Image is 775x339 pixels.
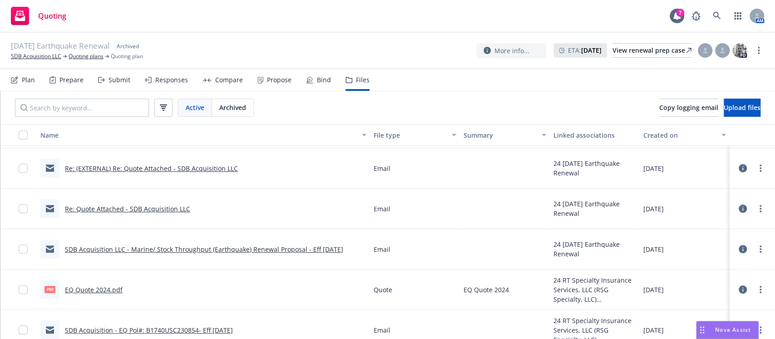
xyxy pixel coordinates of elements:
a: more [755,163,766,174]
div: 24 [DATE] Earthquake Renewal [553,199,636,218]
a: more [753,45,764,56]
a: Re: Quote Attached - SDB Acquisition LLC [65,204,190,213]
div: 7 [676,9,684,17]
button: Nova Assist [696,321,759,339]
span: [DATE] [643,325,664,335]
span: EQ Quote 2024 [464,285,509,294]
a: Quoting plans [69,52,104,60]
button: Copy logging email [659,99,718,117]
span: Quoting [38,12,66,20]
span: Email [374,164,390,173]
a: EQ Quote 2024.pdf [65,285,123,294]
input: Toggle Row Selected [19,285,28,294]
div: Submit [109,76,130,84]
span: Quoting plan [111,52,143,60]
span: [DATE] [643,204,664,214]
input: Toggle Row Selected [19,244,28,254]
button: File type [370,124,460,146]
a: more [755,284,766,295]
div: 24 [DATE] Earthquake Renewal [553,239,636,259]
button: Created on [640,124,730,146]
span: More info... [494,46,529,55]
div: 24 [DATE] Earthquake Renewal [553,159,636,178]
span: Email [374,325,390,335]
span: ETA : [568,45,602,55]
div: Propose [267,76,291,84]
span: Email [374,244,390,254]
span: Email [374,204,390,214]
img: photo [732,43,747,58]
a: more [755,244,766,254]
span: Copy logging email [659,103,718,112]
span: pdf [44,286,55,293]
span: [DATE] Earthquake Renewal [11,40,109,52]
button: Linked associations [550,124,640,146]
span: [DATE] [643,244,664,254]
span: Archived [219,103,246,112]
button: Upload files [724,99,760,117]
div: View renewal prep case [612,44,691,57]
input: Toggle Row Selected [19,164,28,173]
button: Name [37,124,370,146]
span: Upload files [724,103,760,112]
span: Archived [117,42,139,50]
div: Plan [22,76,35,84]
div: File type [374,130,446,140]
div: Files [356,76,370,84]
a: Search [708,7,726,25]
input: Toggle Row Selected [19,204,28,213]
div: Linked associations [553,130,636,140]
div: 24 RT Specialty Insurance Services, LLC (RSG Specialty, LLC) [553,275,636,304]
a: Report a Bug [687,7,705,25]
div: Prepare [59,76,84,84]
input: Select all [19,130,28,140]
strong: [DATE] [581,46,602,55]
a: SDB Acquisition LLC [11,52,61,60]
a: View renewal prep case [612,43,691,58]
span: Quote [374,285,392,294]
a: more [755,324,766,335]
div: Created on [643,130,716,140]
span: Active [186,103,204,112]
div: Responses [155,76,188,84]
div: Name [40,130,356,140]
a: SDB Acquisition - EQ Pol#: B1740USC230854- Eff [DATE] [65,326,233,334]
a: SDB Acquisition LLC - Marine/ Stock Throughput (Earthquake) Renewal Proposal - Eff [DATE] [65,245,343,254]
a: more [755,203,766,214]
a: Switch app [729,7,747,25]
div: Drag to move [696,321,708,339]
input: Search by keyword... [15,99,149,117]
div: Bind [317,76,331,84]
div: Compare [215,76,243,84]
button: More info... [476,43,546,58]
span: [DATE] [643,285,664,294]
button: Summary [460,124,550,146]
a: Quoting [7,3,70,29]
a: Re: (EXTERNAL) Re: Quote Attached - SDB Acquisition LLC [65,164,238,173]
span: Nova Assist [715,326,751,334]
input: Toggle Row Selected [19,325,28,334]
span: [DATE] [643,164,664,173]
div: Summary [464,130,536,140]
